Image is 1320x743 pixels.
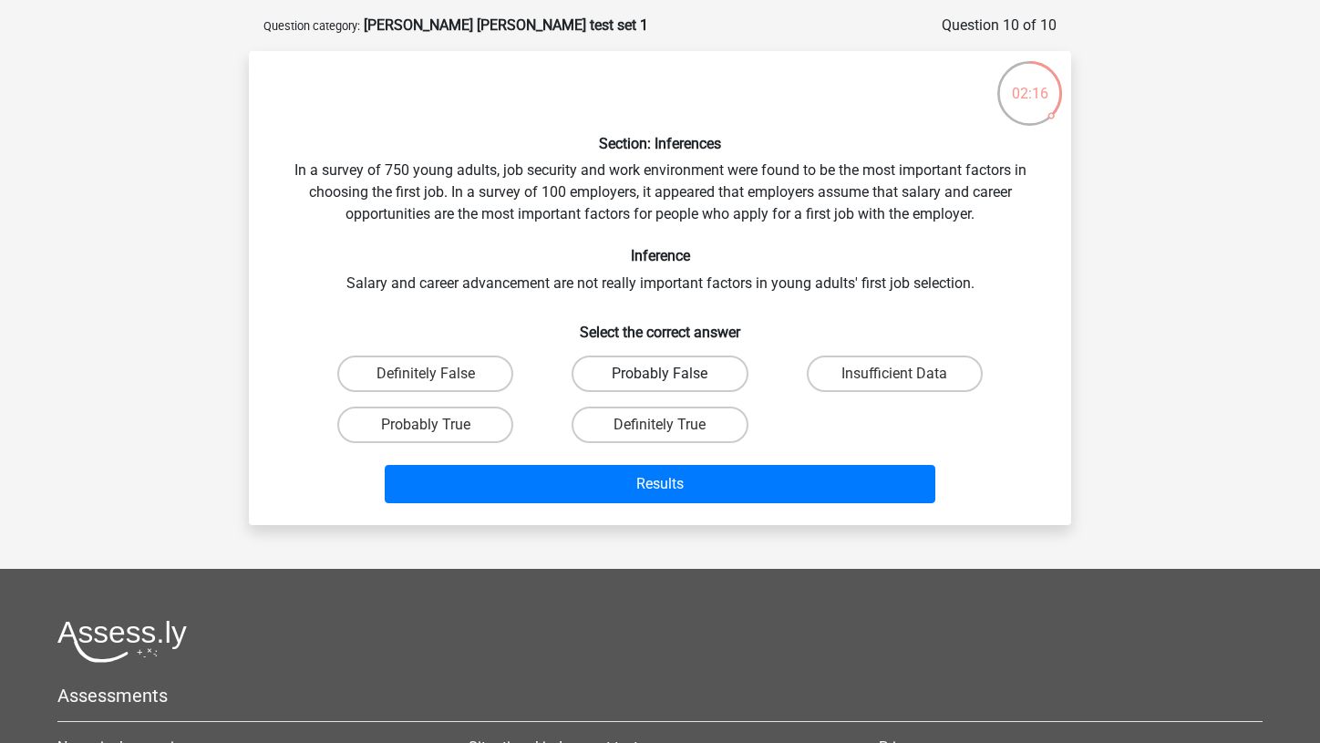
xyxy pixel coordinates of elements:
h6: Section: Inferences [278,135,1042,152]
label: Definitely False [337,356,513,392]
img: Assessly logo [57,620,187,663]
label: Insufficient Data [807,356,983,392]
div: Question 10 of 10 [942,15,1057,36]
label: Probably False [572,356,748,392]
label: Definitely True [572,407,748,443]
h6: Inference [278,247,1042,264]
h6: Select the correct answer [278,309,1042,341]
label: Probably True [337,407,513,443]
button: Results [385,465,936,503]
small: Question category: [263,19,360,33]
div: 02:16 [995,59,1064,105]
h5: Assessments [57,685,1263,707]
div: In a survey of 750 young adults, job security and work environment were found to be the most impo... [256,66,1064,511]
strong: [PERSON_NAME] [PERSON_NAME] test set 1 [364,16,648,34]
